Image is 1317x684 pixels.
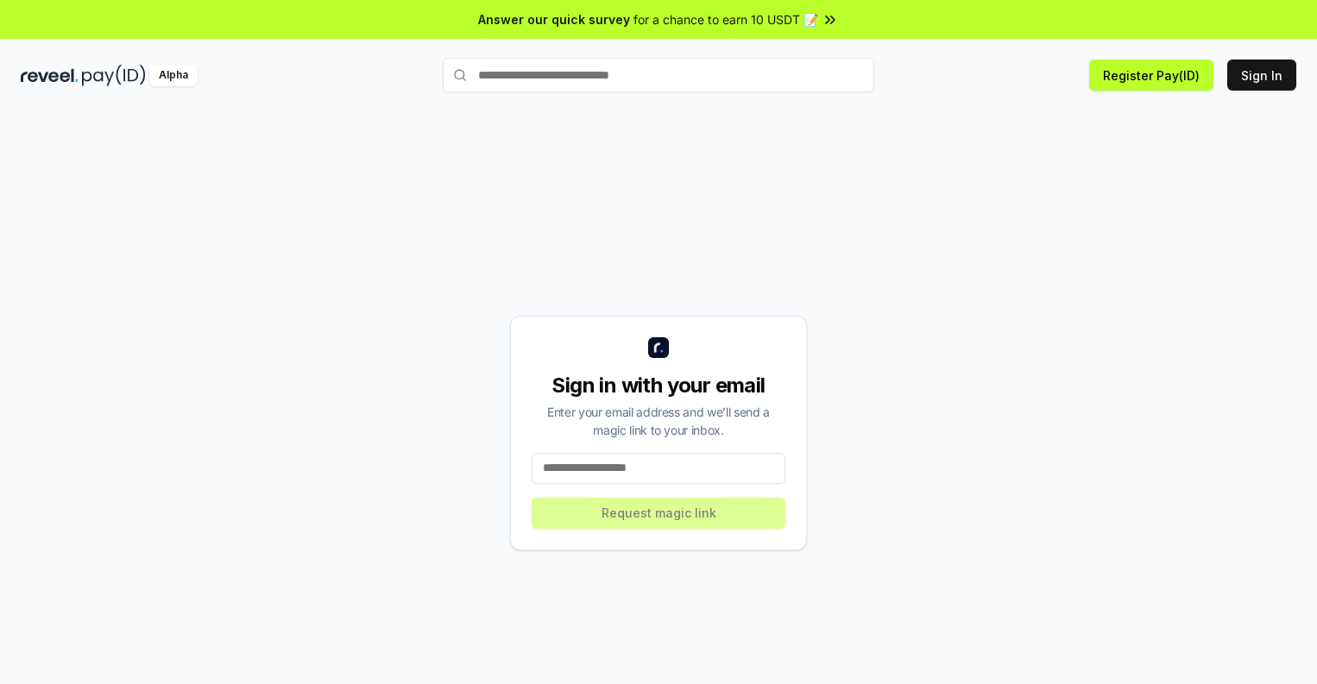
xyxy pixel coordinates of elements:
span: for a chance to earn 10 USDT 📝 [633,10,818,28]
button: Register Pay(ID) [1089,60,1213,91]
div: Enter your email address and we’ll send a magic link to your inbox. [532,403,785,439]
button: Sign In [1227,60,1296,91]
img: pay_id [82,65,146,86]
div: Alpha [149,65,198,86]
img: reveel_dark [21,65,79,86]
span: Answer our quick survey [478,10,630,28]
img: logo_small [648,337,669,358]
div: Sign in with your email [532,372,785,399]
